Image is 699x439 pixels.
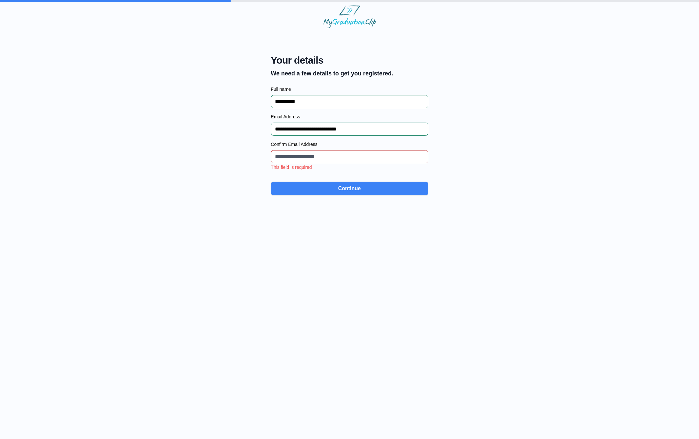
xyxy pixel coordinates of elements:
[271,86,428,92] label: Full name
[271,54,394,66] span: Your details
[271,141,428,148] label: Confirm Email Address
[271,182,428,195] button: Continue
[271,69,394,78] p: We need a few details to get you registered.
[323,5,376,28] img: MyGraduationClip
[271,165,312,170] span: This field is required
[271,113,428,120] label: Email Address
